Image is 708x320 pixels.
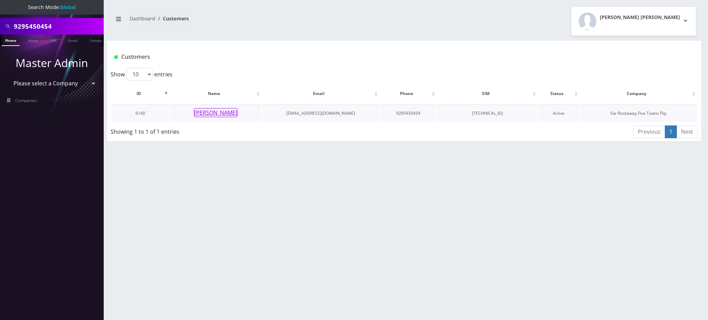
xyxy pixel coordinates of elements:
[571,7,696,36] button: [PERSON_NAME] [PERSON_NAME]
[580,84,697,104] th: Company: activate to sort column ascending
[112,11,399,31] nav: breadcrumb
[262,104,380,122] td: [EMAIL_ADDRESS][DOMAIN_NAME]
[2,35,20,46] a: Phone
[111,68,173,81] label: Show entries
[25,35,42,45] a: Name
[28,4,76,10] span: Search Mode:
[15,97,37,103] span: Companies
[380,84,436,104] th: Phone: activate to sort column ascending
[380,104,436,122] td: 9295450454
[538,84,579,104] th: Status: activate to sort column ascending
[155,15,189,22] li: Customers
[130,15,155,22] a: Dashboard
[114,54,596,60] h1: Customers
[111,104,169,122] td: 6140
[194,108,237,117] button: [PERSON_NAME]
[665,125,677,138] a: 1
[47,35,60,45] a: SIM
[170,84,261,104] th: Name: activate to sort column ascending
[538,104,579,122] td: Active
[111,84,169,104] th: ID: activate to sort column descending
[262,84,380,104] th: Email: activate to sort column ascending
[127,68,152,81] select: Showentries
[437,84,538,104] th: SIM: activate to sort column ascending
[580,104,697,122] td: Far Rockaway Five Towns Flip
[633,125,665,138] a: Previous
[86,35,109,45] a: Company
[14,20,102,33] input: Search All Companies
[65,35,81,45] a: Email
[111,125,350,136] div: Showing 1 to 1 of 1 entries
[677,125,698,138] a: Next
[600,15,680,20] h2: [PERSON_NAME] [PERSON_NAME]
[60,4,76,10] strong: Global
[437,104,538,122] td: [TECHNICAL_ID]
